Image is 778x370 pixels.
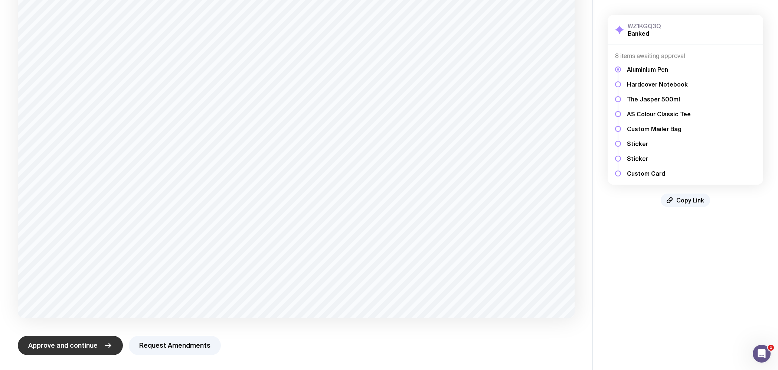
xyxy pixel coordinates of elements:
[627,170,691,177] h5: Custom Card
[661,194,710,207] button: Copy Link
[768,345,774,351] span: 1
[627,125,691,133] h5: Custom Mailer Bag
[615,52,756,60] h4: 8 items awaiting approval
[676,197,704,204] span: Copy Link
[129,336,221,355] button: Request Amendments
[628,30,661,37] h2: Banked
[627,140,691,147] h5: Sticker
[627,81,691,88] h5: Hardcover Notebook
[627,66,691,73] h5: Aluminium Pen
[627,95,691,103] h5: The Jasper 500ml
[753,345,771,363] iframe: Intercom live chat
[28,341,98,350] span: Approve and continue
[18,336,123,355] button: Approve and continue
[627,155,691,162] h5: Sticker
[628,22,661,30] h3: WZ1KGQ3Q
[627,110,691,118] h5: AS Colour Classic Tee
